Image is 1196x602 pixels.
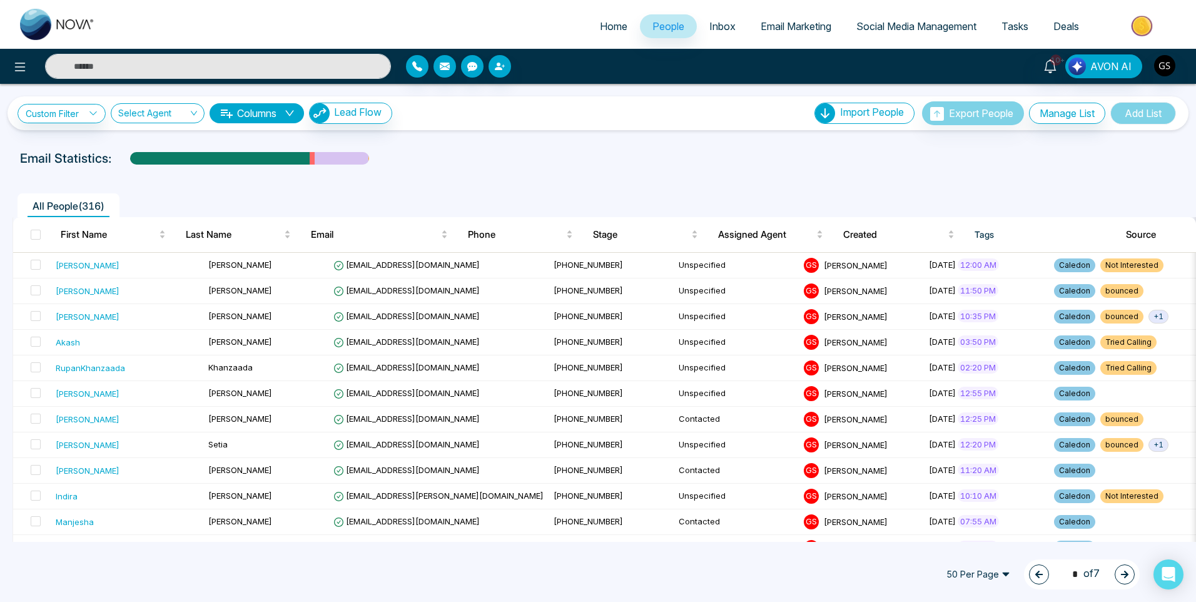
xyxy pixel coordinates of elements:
[1065,54,1142,78] button: AVON AI
[1100,258,1163,272] span: Not Interested
[554,516,623,526] span: [PHONE_NUMBER]
[1001,20,1028,33] span: Tasks
[1054,258,1095,272] span: Caledon
[56,412,119,425] div: [PERSON_NAME]
[929,465,956,475] span: [DATE]
[697,14,748,38] a: Inbox
[1154,55,1175,76] img: User Avatar
[843,227,945,242] span: Created
[804,360,819,375] span: G S
[674,458,799,484] td: Contacted
[311,227,438,242] span: Email
[1054,310,1095,324] span: Caledon
[61,227,156,242] span: First Name
[593,227,689,242] span: Stage
[554,388,623,398] span: [PHONE_NUMBER]
[554,491,623,501] span: [PHONE_NUMBER]
[56,284,119,297] div: [PERSON_NAME]
[674,484,799,509] td: Unspecified
[824,285,888,295] span: [PERSON_NAME]
[1148,438,1168,452] span: + 1
[804,386,819,401] span: G S
[333,260,480,270] span: [EMAIL_ADDRESS][DOMAIN_NAME]
[674,432,799,458] td: Unspecified
[309,103,392,124] button: Lead Flow
[824,362,888,372] span: [PERSON_NAME]
[1054,541,1095,554] span: Caledon
[333,414,480,424] span: [EMAIL_ADDRESS][DOMAIN_NAME]
[333,491,544,501] span: [EMAIL_ADDRESS][PERSON_NAME][DOMAIN_NAME]
[674,535,799,561] td: Unspecified
[208,516,272,526] span: [PERSON_NAME]
[333,439,480,449] span: [EMAIL_ADDRESS][DOMAIN_NAME]
[554,285,623,295] span: [PHONE_NUMBER]
[929,414,956,424] span: [DATE]
[56,489,78,502] div: Indira
[56,335,80,348] div: Akash
[1050,54,1062,66] span: 10+
[333,362,480,372] span: [EMAIL_ADDRESS][DOMAIN_NAME]
[1100,361,1157,375] span: Tried Calling
[1100,412,1143,426] span: bounced
[56,258,119,271] div: [PERSON_NAME]
[554,337,623,347] span: [PHONE_NUMBER]
[709,20,736,33] span: Inbox
[1068,58,1086,75] img: Lead Flow
[28,200,109,212] span: All People ( 316 )
[56,361,125,374] div: RupanKhanzaada
[824,516,888,526] span: [PERSON_NAME]
[958,258,999,271] span: 12:00 AM
[208,388,272,398] span: [PERSON_NAME]
[958,412,998,425] span: 12:25 PM
[1100,438,1143,452] span: bounced
[929,311,956,321] span: [DATE]
[208,260,272,270] span: [PERSON_NAME]
[824,337,888,347] span: [PERSON_NAME]
[929,337,956,347] span: [DATE]
[958,310,998,322] span: 10:35 PM
[333,465,480,475] span: [EMAIL_ADDRESS][DOMAIN_NAME]
[929,439,956,449] span: [DATE]
[958,284,998,297] span: 11:50 PM
[56,541,119,553] div: [PERSON_NAME]
[304,103,392,124] a: Lead FlowLead Flow
[186,227,281,242] span: Last Name
[554,465,623,475] span: [PHONE_NUMBER]
[1100,489,1163,503] span: Not Interested
[804,463,819,478] span: G S
[804,309,819,324] span: G S
[176,217,301,252] th: Last Name
[208,465,272,475] span: [PERSON_NAME]
[674,355,799,381] td: Unspecified
[333,388,480,398] span: [EMAIL_ADDRESS][DOMAIN_NAME]
[333,516,480,526] span: [EMAIL_ADDRESS][DOMAIN_NAME]
[958,515,999,528] span: 07:55 AM
[718,227,814,242] span: Assigned Agent
[20,149,111,168] p: Email Statistics:
[56,515,94,528] div: Manjesha
[208,362,253,372] span: Khanzaada
[1153,559,1183,589] div: Open Intercom Messenger
[554,414,623,424] span: [PHONE_NUMBER]
[1054,361,1095,375] span: Caledon
[468,227,564,242] span: Phone
[210,103,304,123] button: Columnsdown
[333,337,480,347] span: [EMAIL_ADDRESS][DOMAIN_NAME]
[804,540,819,555] span: G S
[554,311,623,321] span: [PHONE_NUMBER]
[334,106,382,118] span: Lead Flow
[554,439,623,449] span: [PHONE_NUMBER]
[674,278,799,304] td: Unspecified
[748,14,844,38] a: Email Marketing
[1100,335,1157,349] span: Tried Calling
[1053,20,1079,33] span: Deals
[929,285,956,295] span: [DATE]
[824,439,888,449] span: [PERSON_NAME]
[958,541,998,553] span: 07:20 PM
[929,491,956,501] span: [DATE]
[1054,387,1095,400] span: Caledon
[929,388,956,398] span: [DATE]
[1054,335,1095,349] span: Caledon
[583,217,708,252] th: Stage
[856,20,976,33] span: Social Media Management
